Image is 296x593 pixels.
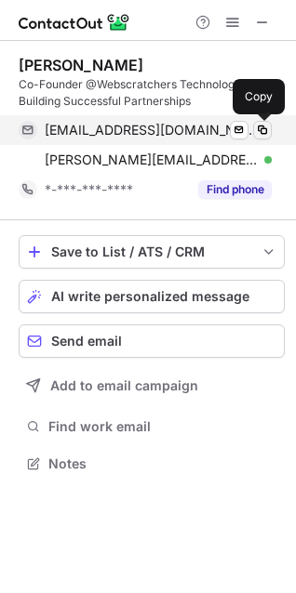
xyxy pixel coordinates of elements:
button: Find work email [19,414,285,440]
button: Add to email campaign [19,369,285,402]
span: Send email [51,334,122,349]
span: [PERSON_NAME][EMAIL_ADDRESS][DOMAIN_NAME] [45,152,258,168]
span: Add to email campaign [50,378,198,393]
div: [PERSON_NAME] [19,56,143,74]
button: save-profile-one-click [19,235,285,269]
button: Send email [19,324,285,358]
img: ContactOut v5.3.10 [19,11,130,33]
span: [EMAIL_ADDRESS][DOMAIN_NAME] [45,122,258,138]
div: Co-Founder @Webscratchers Technologies - Building Successful Partnerships [19,76,285,110]
button: Notes [19,451,285,477]
div: Save to List / ATS / CRM [51,244,252,259]
button: Reveal Button [198,180,272,199]
span: AI write personalized message [51,289,249,304]
span: Notes [48,455,277,472]
span: Find work email [48,418,277,435]
button: AI write personalized message [19,280,285,313]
